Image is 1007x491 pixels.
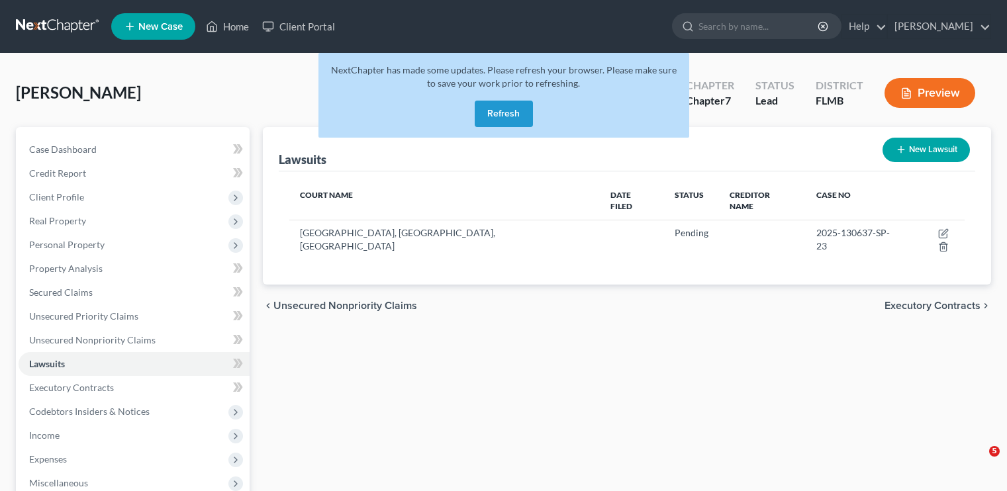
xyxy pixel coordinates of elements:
[885,300,991,311] button: Executory Contracts chevron_right
[19,281,250,304] a: Secured Claims
[138,22,183,32] span: New Case
[300,227,495,251] span: [GEOGRAPHIC_DATA], [GEOGRAPHIC_DATA], [GEOGRAPHIC_DATA]
[981,300,991,311] i: chevron_right
[816,78,863,93] div: District
[842,15,887,38] a: Help
[263,300,273,311] i: chevron_left
[29,263,103,274] span: Property Analysis
[755,78,794,93] div: Status
[331,64,677,89] span: NextChapter has made some updates. Please refresh your browser. Please make sure to save your wor...
[29,310,138,322] span: Unsecured Priority Claims
[610,190,632,211] span: Date Filed
[686,93,734,109] div: Chapter
[199,15,256,38] a: Home
[885,78,975,108] button: Preview
[816,190,851,200] span: Case No
[29,406,150,417] span: Codebtors Insiders & Notices
[475,101,533,127] button: Refresh
[29,239,105,250] span: Personal Property
[29,167,86,179] span: Credit Report
[29,191,84,202] span: Client Profile
[962,446,994,478] iframe: Intercom live chat
[19,376,250,400] a: Executory Contracts
[16,83,141,102] span: [PERSON_NAME]
[675,227,708,238] span: Pending
[256,15,342,38] a: Client Portal
[675,190,704,200] span: Status
[885,300,981,311] span: Executory Contracts
[273,300,417,311] span: Unsecured Nonpriority Claims
[19,161,250,185] a: Credit Report
[19,352,250,376] a: Lawsuits
[816,227,890,251] span: 2025-130637-SP-23
[888,15,990,38] a: [PERSON_NAME]
[19,304,250,328] a: Unsecured Priority Claims
[29,382,114,393] span: Executory Contracts
[883,138,970,162] button: New Lawsuit
[29,334,156,345] span: Unsecured Nonpriority Claims
[816,93,863,109] div: FLMB
[29,144,97,155] span: Case Dashboard
[725,94,731,107] span: 7
[29,287,93,298] span: Secured Claims
[730,190,770,211] span: Creditor Name
[19,257,250,281] a: Property Analysis
[686,78,734,93] div: Chapter
[29,429,60,441] span: Income
[263,300,417,311] button: chevron_left Unsecured Nonpriority Claims
[29,215,86,226] span: Real Property
[300,190,353,200] span: Court Name
[755,93,794,109] div: Lead
[698,14,820,38] input: Search by name...
[29,358,65,369] span: Lawsuits
[279,152,326,167] div: Lawsuits
[19,138,250,161] a: Case Dashboard
[19,328,250,352] a: Unsecured Nonpriority Claims
[29,477,88,488] span: Miscellaneous
[29,453,67,465] span: Expenses
[989,446,1000,457] span: 5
